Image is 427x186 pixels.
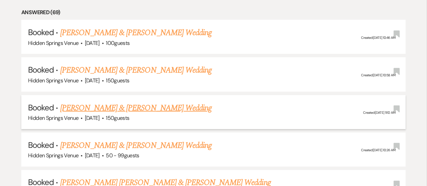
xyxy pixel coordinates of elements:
span: Created: [DATE] 10:58 AM [361,73,396,77]
span: Hidden Springs Venue [28,152,78,159]
span: 50 - 99 guests [106,152,139,159]
span: Booked [28,27,54,37]
span: 150 guests [106,114,129,122]
a: [PERSON_NAME] & [PERSON_NAME] Wedding [60,64,212,76]
span: [DATE] [85,39,100,47]
span: Hidden Springs Venue [28,77,78,84]
a: [PERSON_NAME] & [PERSON_NAME] Wedding [60,27,212,39]
span: Created: [DATE] 10:26 AM [361,148,396,153]
span: [DATE] [85,77,100,84]
span: Hidden Springs Venue [28,39,78,47]
span: 100 guests [106,39,129,47]
span: [DATE] [85,152,100,159]
span: [DATE] [85,114,100,122]
span: 150 guests [106,77,129,84]
span: Created: [DATE] 10:46 AM [361,35,396,40]
span: Hidden Springs Venue [28,114,78,122]
li: Answered (69) [21,8,406,17]
span: Booked [28,140,54,150]
span: Created: [DATE] 11:10 AM [363,110,396,115]
span: Booked [28,64,54,75]
a: [PERSON_NAME] & [PERSON_NAME] Wedding [60,102,212,114]
span: Booked [28,102,54,113]
a: [PERSON_NAME] & [PERSON_NAME] Wedding [60,139,212,152]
